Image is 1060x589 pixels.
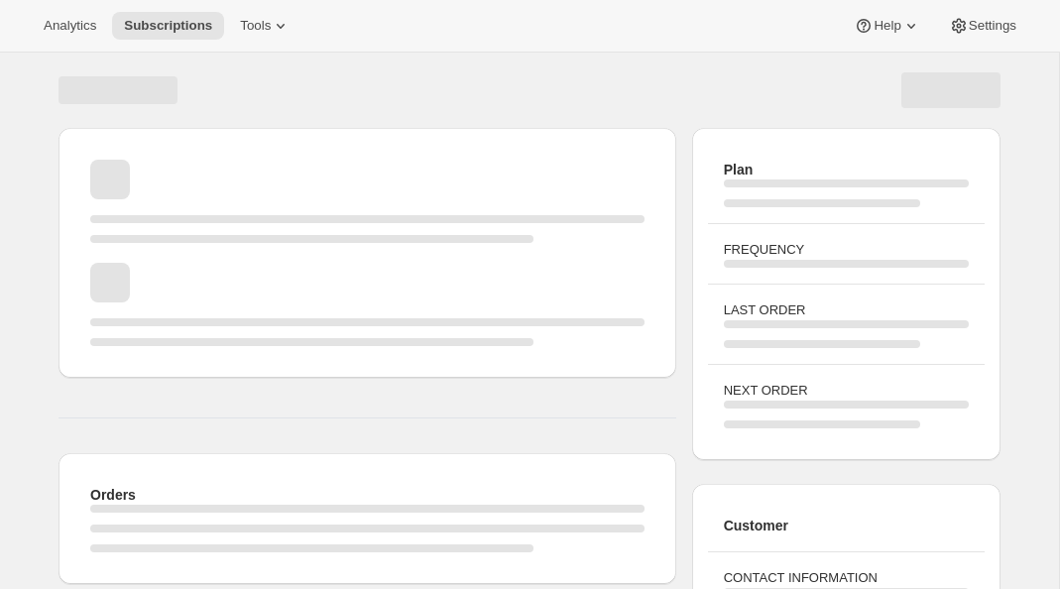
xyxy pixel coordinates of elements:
[90,485,645,505] h2: Orders
[969,18,1016,34] span: Settings
[112,12,224,40] button: Subscriptions
[124,18,212,34] span: Subscriptions
[44,18,96,34] span: Analytics
[724,240,969,260] h3: FREQUENCY
[724,568,969,588] h3: CONTACT INFORMATION
[724,300,969,320] h3: LAST ORDER
[874,18,900,34] span: Help
[842,12,932,40] button: Help
[228,12,302,40] button: Tools
[937,12,1028,40] button: Settings
[724,381,969,401] h3: NEXT ORDER
[240,18,271,34] span: Tools
[724,160,969,179] h2: Plan
[32,12,108,40] button: Analytics
[724,516,969,535] h2: Customer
